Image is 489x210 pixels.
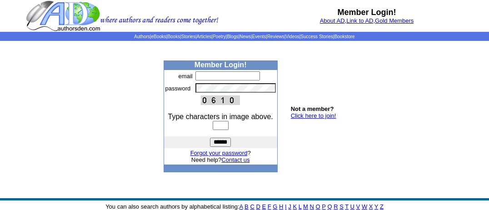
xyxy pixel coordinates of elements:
font: Need help? [191,156,250,163]
a: Blogs [227,34,238,39]
a: Videos [285,34,299,39]
span: | | | | | | | | | | | | [134,34,354,39]
a: K [293,203,297,210]
a: C [250,203,254,210]
a: News [240,34,251,39]
a: H [279,203,283,210]
a: R [334,203,338,210]
a: Articles [197,34,212,39]
a: About AD [320,17,345,24]
a: D [256,203,260,210]
font: You can also search authors by alphabetical listing: [105,203,384,210]
a: M [303,203,308,210]
a: I [285,203,287,210]
a: W [362,203,367,210]
font: email [179,73,193,80]
a: Stories [181,34,195,39]
a: L [299,203,302,210]
a: Authors [134,34,150,39]
a: E [262,203,266,210]
font: password [165,85,191,92]
a: Events [252,34,266,39]
a: F [268,203,271,210]
a: Contact us [221,156,249,163]
a: eBooks [151,34,166,39]
a: Forgot your password [190,150,248,156]
a: N [310,203,314,210]
a: G [273,203,277,210]
a: T [345,203,349,210]
a: J [288,203,291,210]
a: Click here to join! [291,112,336,119]
a: Z [380,203,384,210]
a: Poetry [213,34,226,39]
a: B [244,203,249,210]
font: Type characters in image above. [168,113,273,120]
font: ? [190,150,251,156]
a: Link to AD [346,17,373,24]
b: Member Login! [195,61,247,69]
a: P [322,203,325,210]
a: Y [374,203,378,210]
b: Member Login! [338,8,396,17]
b: Not a member? [291,105,334,112]
a: A [240,203,243,210]
a: Q [327,203,332,210]
a: V [356,203,360,210]
a: Gold Members [375,17,414,24]
a: Reviews [267,34,284,39]
a: O [316,203,320,210]
a: Bookstore [334,34,355,39]
a: X [369,203,373,210]
a: S [339,203,344,210]
a: U [350,203,354,210]
a: Books [167,34,180,39]
img: This Is CAPTCHA Image [201,95,240,105]
a: Success Stories [300,34,333,39]
font: , , [320,17,414,24]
